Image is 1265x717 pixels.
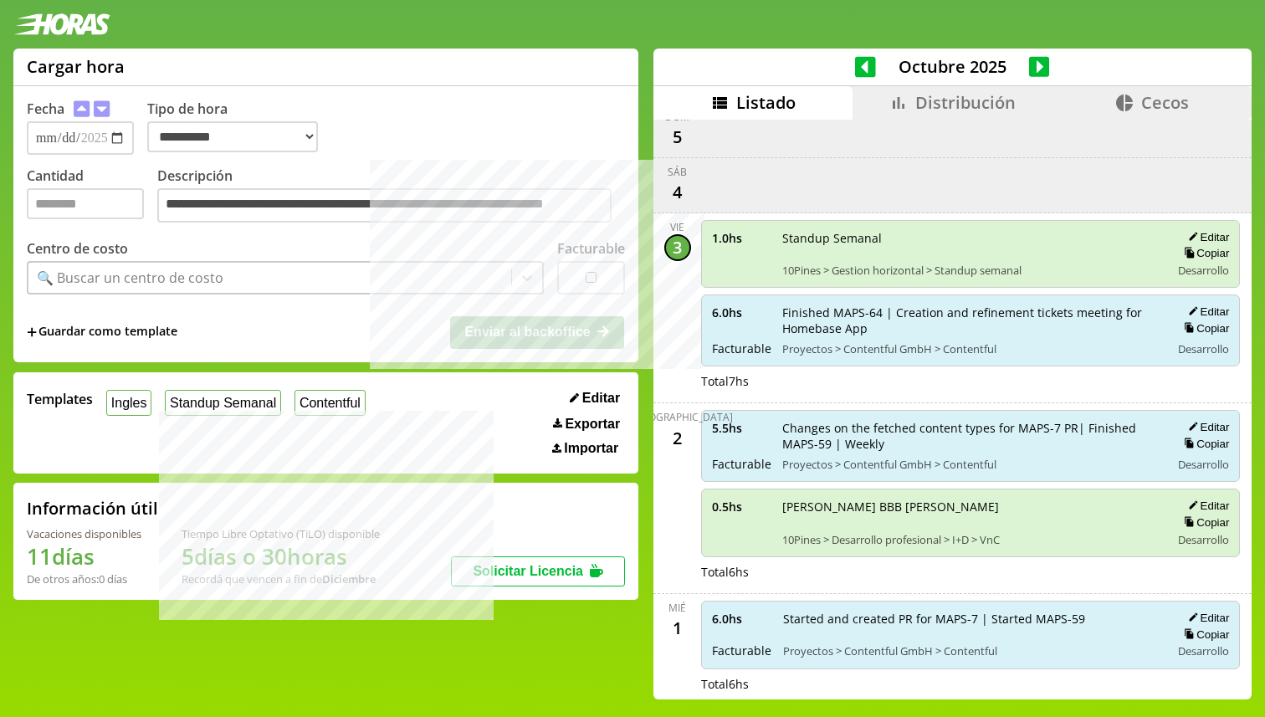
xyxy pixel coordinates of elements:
div: [DEMOGRAPHIC_DATA] [622,410,733,424]
button: Editar [1183,499,1229,513]
div: De otros años: 0 días [27,571,141,586]
span: Editar [582,391,620,406]
div: 5 [664,124,691,151]
button: Standup Semanal [165,390,281,416]
img: logotipo [13,13,110,35]
span: Octubre 2025 [876,55,1029,78]
h2: Información útil [27,497,158,520]
span: Solicitar Licencia [473,564,583,578]
button: Copiar [1179,515,1229,530]
button: Editar [565,390,625,407]
button: Copiar [1179,246,1229,260]
button: Editar [1183,230,1229,244]
button: Editar [1183,305,1229,319]
label: Tipo de hora [147,100,331,155]
select: Tipo de hora [147,121,318,152]
span: Desarrollo [1178,263,1229,278]
span: Finished MAPS-64 | Creation and refinement tickets meeting for Homebase App [782,305,1160,336]
span: Cecos [1141,91,1189,114]
div: Tiempo Libre Optativo (TiLO) disponible [182,526,380,541]
span: Facturable [712,456,771,472]
label: Centro de costo [27,239,128,258]
span: Changes on the fetched content types for MAPS-7 PR| Finished MAPS-59 | Weekly [782,420,1160,452]
div: Total 6 hs [701,676,1241,692]
label: Cantidad [27,166,157,228]
span: 0.5 hs [712,499,771,515]
h1: Cargar hora [27,55,125,78]
span: Started and created PR for MAPS-7 | Started MAPS-59 [783,611,1160,627]
button: Ingles [106,390,151,416]
span: +Guardar como template [27,323,177,341]
div: Total 7 hs [701,373,1241,389]
button: Copiar [1179,321,1229,335]
span: Facturable [712,643,771,658]
button: Contentful [294,390,366,416]
button: Exportar [548,416,625,433]
span: Desarrollo [1178,457,1229,472]
span: 10Pines > Desarrollo profesional > I+D > VnC [782,532,1160,547]
span: Importar [564,441,618,456]
button: Editar [1183,611,1229,625]
span: Proyectos > Contentful GmbH > Contentful [782,457,1160,472]
span: 6.0 hs [712,611,771,627]
span: Desarrollo [1178,341,1229,356]
span: Listado [736,91,796,114]
label: Facturable [557,239,625,258]
button: Copiar [1179,437,1229,451]
div: Recordá que vencen a fin de [182,571,380,586]
span: Templates [27,390,93,408]
div: 3 [664,234,691,261]
div: 🔍 Buscar un centro de costo [37,269,223,287]
span: Standup Semanal [782,230,1160,246]
span: Proyectos > Contentful GmbH > Contentful [783,643,1160,658]
div: scrollable content [653,120,1252,697]
label: Fecha [27,100,64,118]
span: Proyectos > Contentful GmbH > Contentful [782,341,1160,356]
span: 6.0 hs [712,305,771,320]
button: Copiar [1179,627,1229,642]
input: Cantidad [27,188,144,219]
label: Descripción [157,166,625,228]
span: 10Pines > Gestion horizontal > Standup semanal [782,263,1160,278]
button: Editar [1183,420,1229,434]
span: Distribución [915,91,1016,114]
textarea: Descripción [157,188,612,223]
h1: 11 días [27,541,141,571]
div: mié [668,601,686,615]
span: Facturable [712,341,771,356]
div: sáb [668,165,687,179]
span: [PERSON_NAME] BBB [PERSON_NAME] [782,499,1160,515]
div: vie [670,220,684,234]
button: Solicitar Licencia [451,556,625,586]
span: + [27,323,37,341]
div: 2 [664,424,691,451]
span: 1.0 hs [712,230,771,246]
span: 5.5 hs [712,420,771,436]
h1: 5 días o 30 horas [182,541,380,571]
div: 1 [664,615,691,642]
div: Total 6 hs [701,564,1241,580]
span: Exportar [565,417,620,432]
span: Desarrollo [1178,532,1229,547]
div: Vacaciones disponibles [27,526,141,541]
span: Desarrollo [1178,643,1229,658]
div: 4 [664,179,691,206]
b: Diciembre [322,571,376,586]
